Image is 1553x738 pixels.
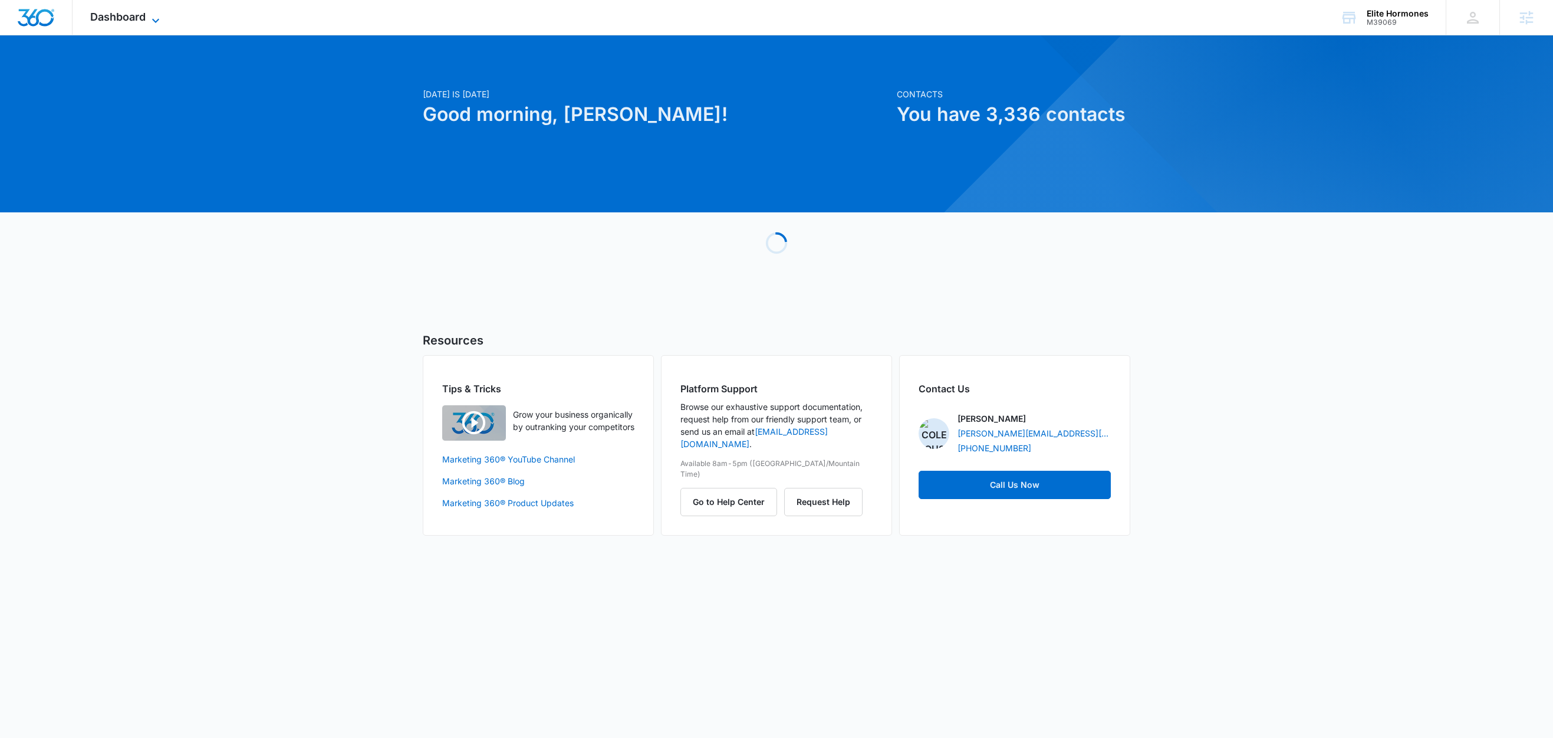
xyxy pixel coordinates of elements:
[1367,18,1429,27] div: account id
[442,382,634,396] h2: Tips & Tricks
[680,488,777,516] button: Go to Help Center
[958,412,1026,425] p: [PERSON_NAME]
[90,11,146,23] span: Dashboard
[919,471,1111,499] a: Call Us Now
[680,458,873,480] p: Available 8am-5pm ([GEOGRAPHIC_DATA]/Mountain Time)
[784,497,863,507] a: Request Help
[513,408,634,433] p: Grow your business organically by outranking your competitors
[442,453,634,465] a: Marketing 360® YouTube Channel
[897,100,1130,129] h1: You have 3,336 contacts
[680,401,873,450] p: Browse our exhaustive support documentation, request help from our friendly support team, or send...
[423,100,890,129] h1: Good morning, [PERSON_NAME]!
[784,488,863,516] button: Request Help
[442,497,634,509] a: Marketing 360® Product Updates
[1367,9,1429,18] div: account name
[897,88,1130,100] p: Contacts
[442,405,506,441] img: Quick Overview Video
[423,88,890,100] p: [DATE] is [DATE]
[958,427,1111,439] a: [PERSON_NAME][EMAIL_ADDRESS][PERSON_NAME][DOMAIN_NAME]
[680,382,873,396] h2: Platform Support
[919,382,1111,396] h2: Contact Us
[442,475,634,487] a: Marketing 360® Blog
[958,442,1031,454] a: [PHONE_NUMBER]
[919,418,949,449] img: Cole Rouse
[423,332,1130,349] h5: Resources
[680,497,784,507] a: Go to Help Center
